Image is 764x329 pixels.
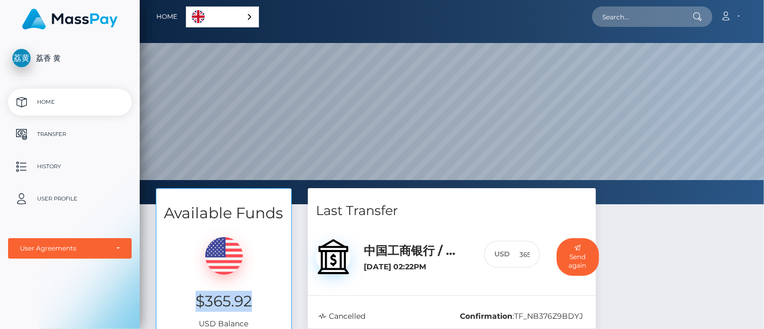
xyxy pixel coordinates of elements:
[311,311,452,322] div: Cancelled
[557,238,599,276] button: Send again
[364,262,467,271] h6: [DATE] 02:22PM
[12,94,127,110] p: Home
[156,203,291,224] h3: Available Funds
[8,238,132,259] button: User Agreements
[510,241,540,268] input: 365.92
[8,121,132,148] a: Transfer
[12,159,127,175] p: History
[8,53,132,63] span: 荔香 黄
[22,9,118,30] img: MassPay
[156,5,177,28] a: Home
[514,311,583,321] span: TF_NB376Z9BDYJ
[8,153,132,180] a: History
[186,6,259,27] aside: Language selected: English
[316,202,588,220] h4: Last Transfer
[8,185,132,212] a: User Profile
[186,6,259,27] div: Language
[164,291,283,312] h3: $365.92
[20,244,108,253] div: User Agreements
[205,237,243,275] img: USD.png
[12,191,127,207] p: User Profile
[592,6,693,27] input: Search...
[186,7,258,27] a: English
[484,241,510,268] div: USD
[316,239,351,274] img: bank.svg
[452,311,593,322] div: :
[8,89,132,116] a: Home
[12,126,127,142] p: Transfer
[364,243,467,260] h5: 中国工商银行 / CNY
[460,311,513,321] b: Confirmation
